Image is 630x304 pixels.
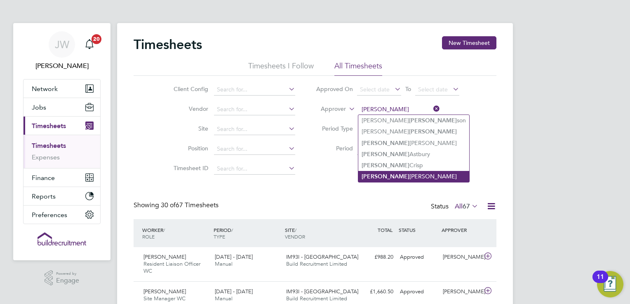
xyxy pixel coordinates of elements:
button: Timesheets [24,117,100,135]
span: Engage [56,277,79,284]
span: [DATE] - [DATE] [215,288,253,295]
span: ROLE [142,233,155,240]
label: All [455,202,478,210]
li: [PERSON_NAME] [358,138,469,149]
h2: Timesheets [134,36,202,53]
li: [PERSON_NAME] [358,126,469,137]
b: [PERSON_NAME] [362,173,409,180]
span: Powered by [56,270,79,277]
button: Reports [24,187,100,205]
span: Site Manager WC [143,295,186,302]
input: Search for... [214,84,295,96]
input: Search for... [359,104,440,115]
div: APPROVER [440,222,482,237]
a: Timesheets [32,142,66,150]
span: Timesheets [32,122,66,130]
div: £1,660.50 [354,285,397,299]
div: Approved [397,250,440,264]
span: Resident Liaison Officer WC [143,260,200,274]
span: Preferences [32,211,67,219]
div: Status [431,201,480,213]
span: [DATE] - [DATE] [215,253,253,260]
span: [PERSON_NAME] [143,288,186,295]
a: JW[PERSON_NAME] [23,31,101,71]
label: Client Config [171,85,208,93]
li: [PERSON_NAME] [358,171,469,182]
div: [PERSON_NAME] [440,285,482,299]
span: 20 [92,34,101,44]
label: Vendor [171,105,208,112]
div: WORKER [140,222,212,244]
span: Jobs [32,103,46,111]
button: Network [24,80,100,98]
span: Reports [32,192,56,200]
span: Build Recruitment Limited [286,295,347,302]
span: JW [55,39,69,50]
span: Build Recruitment Limited [286,260,347,267]
b: [PERSON_NAME] [362,151,409,158]
img: buildrec-logo-retina.png [38,232,86,246]
div: 11 [597,277,604,288]
label: Site [171,125,208,132]
button: Open Resource Center, 11 new notifications [597,271,623,297]
span: Select date [418,86,448,93]
span: Manual [215,260,233,267]
span: TYPE [214,233,225,240]
b: [PERSON_NAME] [409,117,457,124]
button: Preferences [24,206,100,224]
input: Search for... [214,143,295,155]
label: Approved On [316,85,353,93]
label: Timesheet ID [171,164,208,172]
div: Timesheets [24,135,100,168]
span: / [231,227,233,233]
div: £988.20 [354,250,397,264]
button: New Timesheet [442,36,496,49]
span: 67 [463,202,470,210]
div: [PERSON_NAME] [440,250,482,264]
span: [PERSON_NAME] [143,253,186,260]
label: Period Type [316,125,353,132]
label: Period [316,145,353,152]
span: / [295,227,296,233]
input: Search for... [214,163,295,175]
button: Jobs [24,98,100,116]
li: Crisp [358,160,469,171]
span: Josh Wakefield [23,61,101,71]
div: STATUS [397,222,440,237]
a: Expenses [32,153,60,161]
span: TOTAL [378,227,393,233]
span: Select date [360,86,390,93]
input: Search for... [214,104,295,115]
a: Powered byEngage [45,270,80,286]
li: All Timesheets [334,61,382,76]
div: PERIOD [212,222,283,244]
b: [PERSON_NAME] [409,128,457,135]
a: Go to home page [23,232,101,246]
span: Finance [32,174,55,182]
a: 20 [81,31,98,58]
span: 30 of [161,201,176,209]
span: IM93I - [GEOGRAPHIC_DATA] [286,288,358,295]
span: To [403,84,414,94]
input: Search for... [214,124,295,135]
div: Approved [397,285,440,299]
b: [PERSON_NAME] [362,140,409,147]
span: 67 Timesheets [161,201,219,209]
div: SITE [283,222,354,244]
li: Astbury [358,149,469,160]
span: IM93I - [GEOGRAPHIC_DATA] [286,253,358,260]
label: Position [171,145,208,152]
span: Manual [215,295,233,302]
span: Network [32,85,58,93]
b: [PERSON_NAME] [362,162,409,169]
div: Showing [134,201,220,210]
li: [PERSON_NAME] son [358,115,469,126]
button: Finance [24,168,100,187]
label: Approver [309,105,346,113]
li: Timesheets I Follow [248,61,314,76]
span: VENDOR [285,233,305,240]
span: / [163,227,165,233]
nav: Main navigation [13,23,110,260]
